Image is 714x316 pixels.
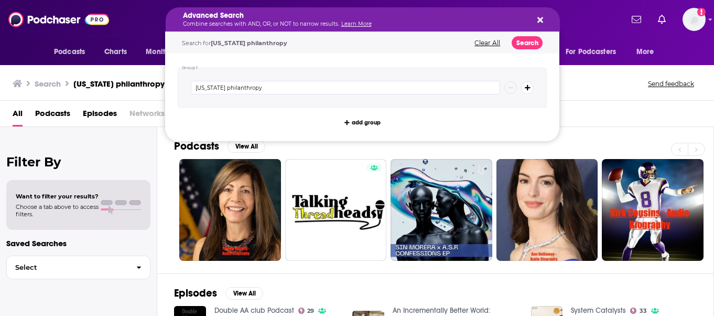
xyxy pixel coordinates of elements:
[73,79,165,89] h3: [US_STATE] philanthropy
[6,238,150,248] p: Saved Searches
[683,8,706,31] span: Logged in as TaftCommunications
[471,39,503,47] button: Clear All
[640,309,647,313] span: 33
[512,36,543,49] button: Search
[228,140,265,153] button: View All
[629,42,667,62] button: open menu
[7,264,128,271] span: Select
[211,39,287,47] span: [US_STATE] philanthropy
[138,42,197,62] button: open menu
[566,45,616,59] span: For Podcasters
[636,45,654,59] span: More
[129,105,165,127] span: Networks
[83,105,117,127] a: Episodes
[174,287,217,300] h2: Episodes
[352,120,381,125] span: add group
[298,308,315,314] a: 29
[645,79,697,88] button: Send feedback
[183,12,526,19] h5: Advanced Search
[47,42,99,62] button: open menu
[341,20,372,27] a: Learn More
[697,8,706,16] svg: Add a profile image
[13,105,23,127] a: All
[654,10,670,28] a: Show notifications dropdown
[16,193,99,200] span: Want to filter your results?
[16,203,99,218] span: Choose a tab above to access filters.
[8,9,109,29] img: Podchaser - Follow, Share and Rate Podcasts
[182,66,198,70] h4: Group 1
[571,306,626,315] a: System Catalysts
[182,39,287,47] span: Search for
[176,7,570,31] div: Search podcasts, credits, & more...
[214,306,294,315] a: Double AA club Podcast
[54,45,85,59] span: Podcasts
[174,287,263,300] a: EpisodesView All
[307,309,314,313] span: 29
[559,42,631,62] button: open menu
[104,45,127,59] span: Charts
[35,79,61,89] h3: Search
[98,42,133,62] a: Charts
[146,45,183,59] span: Monitoring
[683,8,706,31] img: User Profile
[6,256,150,279] button: Select
[174,140,219,153] h2: Podcasts
[183,22,526,27] p: Combine searches with AND, OR, or NOT to narrow results.
[174,140,265,153] a: PodcastsView All
[341,116,384,129] button: add group
[225,287,263,300] button: View All
[6,154,150,170] h2: Filter By
[35,105,70,127] a: Podcasts
[191,81,500,94] input: Type a keyword or phrase...
[683,8,706,31] button: Show profile menu
[628,10,645,28] a: Show notifications dropdown
[630,308,647,314] a: 33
